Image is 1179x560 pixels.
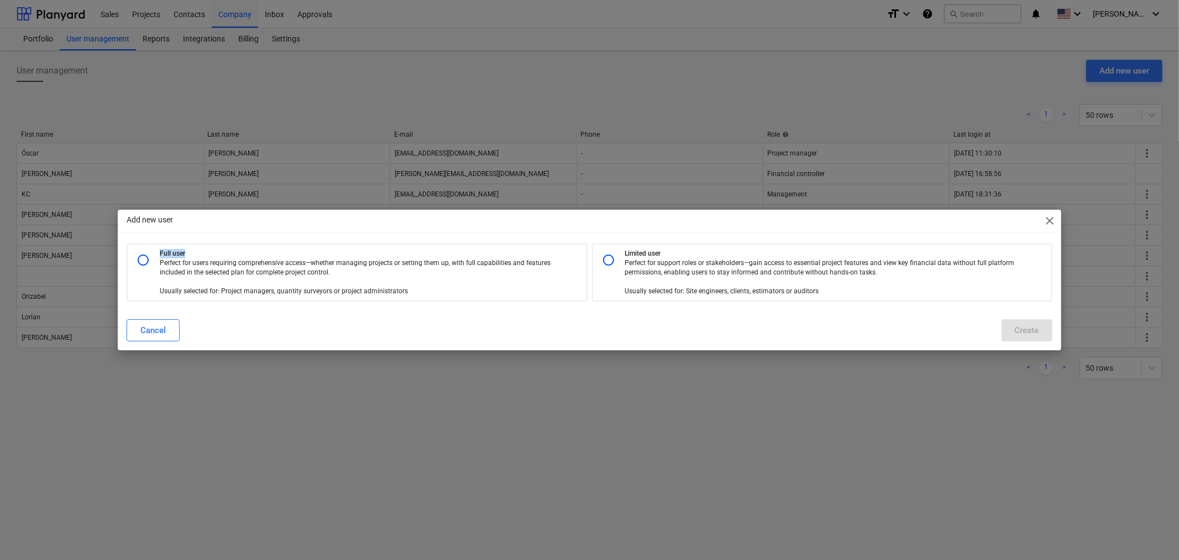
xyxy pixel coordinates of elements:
[140,323,166,338] div: Cancel
[592,243,1052,302] div: Limited userPerfect for support roles or stakeholders—gain access to essential project features a...
[1044,214,1057,227] span: close
[625,258,1029,297] p: Perfect for support roles or stakeholders—gain access to essential project features and view key ...
[127,214,173,226] p: Add new user
[160,249,581,258] p: Full user
[127,243,587,302] div: Full userPerfect for users requiring comprehensive access—whether managing projects or setting th...
[160,258,564,297] p: Perfect for users requiring comprehensive access—whether managing projects or setting them up, wi...
[625,249,1047,258] p: Limited user
[127,319,180,341] button: Cancel
[1124,507,1179,560] iframe: Chat Widget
